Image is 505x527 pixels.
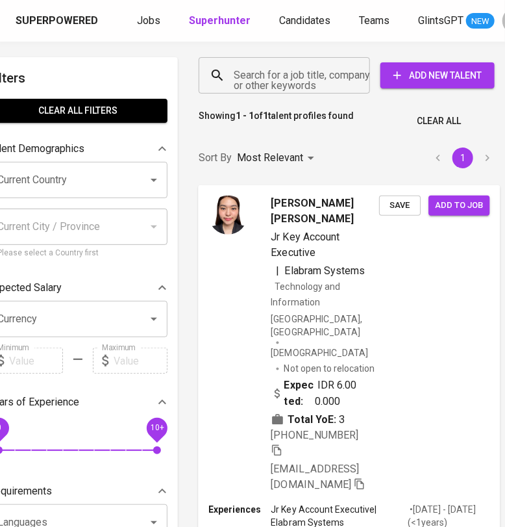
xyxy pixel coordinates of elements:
button: Add New Talent [380,62,495,88]
a: Superhunter [189,13,253,29]
p: Most Relevant [237,150,303,166]
span: | [277,263,280,279]
p: Showing of talent profiles found [199,109,354,133]
p: Not open to relocation [284,362,375,375]
button: Clear All [412,109,466,133]
button: Save [379,195,421,215]
span: Clear All [417,113,461,129]
span: 3 [339,411,345,427]
button: Add to job [428,195,489,215]
b: Superhunter [189,14,251,27]
span: [PHONE_NUMBER] [271,428,358,441]
p: Experiences [208,503,271,516]
span: Add New Talent [391,68,484,84]
span: 10+ [150,424,164,433]
div: Superpowered [16,14,98,29]
button: page 1 [452,148,473,168]
span: GlintsGPT [418,14,463,27]
div: [GEOGRAPHIC_DATA], [GEOGRAPHIC_DATA] [271,313,379,339]
img: 32135999733fd3f3d766cefa0d09af41.jpg [208,195,247,234]
input: Value [9,348,63,374]
a: GlintsGPT NEW [418,13,495,29]
a: Teams [359,13,392,29]
button: Open [145,310,163,328]
b: 1 - 1 [236,110,254,121]
b: Expected: [284,378,315,409]
span: Jobs [137,14,160,27]
span: [PERSON_NAME] [PERSON_NAME] [271,195,379,226]
div: IDR 6.000.000 [271,378,358,409]
nav: pagination navigation [426,148,500,168]
a: Jobs [137,13,163,29]
span: NEW [466,15,495,28]
span: Technology and Information [271,281,340,307]
span: Jr Key Account Executive [271,231,339,259]
p: Sort By [199,150,232,166]
span: Teams [359,14,389,27]
a: Candidates [279,13,333,29]
a: Superpowered [16,14,101,29]
span: Add to job [435,198,483,212]
span: Candidates [279,14,330,27]
span: [EMAIL_ADDRESS][DOMAIN_NAME] [271,463,359,491]
span: Save [386,198,414,212]
input: Value [114,348,167,374]
button: Open [145,171,163,189]
span: [DEMOGRAPHIC_DATA] [271,346,370,359]
b: Total YoE: [288,411,336,427]
b: 1 [263,110,268,121]
span: Elabram Systems [285,264,365,277]
div: Most Relevant [237,146,319,170]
